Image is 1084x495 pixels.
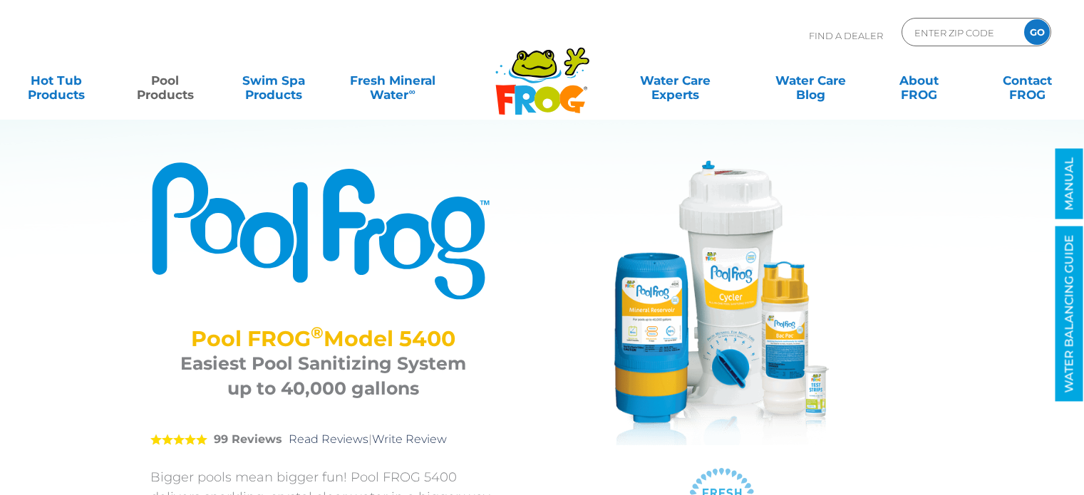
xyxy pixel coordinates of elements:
img: Frog Products Logo [487,28,597,115]
a: Read Reviews [289,432,368,446]
h2: Pool FROG Model 5400 [168,326,478,351]
p: Find A Dealer [809,18,883,53]
a: Water CareExperts [606,66,744,95]
a: Swim SpaProducts [232,66,316,95]
a: Water CareBlog [768,66,852,95]
a: Fresh MineralWater∞ [340,66,445,95]
div: | [150,412,496,467]
h3: Easiest Pool Sanitizing System up to 40,000 gallons [168,351,478,401]
img: Pool FROG 5400 System with chemicals and strips [579,160,864,445]
a: Write Review [372,432,447,446]
a: PoolProducts [123,66,207,95]
span: 5 [150,434,207,445]
sup: ® [311,323,324,343]
a: MANUAL [1055,149,1083,219]
a: Hot TubProducts [14,66,98,95]
a: WATER BALANCING GUIDE [1055,226,1083,402]
sup: ∞ [408,86,415,97]
a: AboutFROG [877,66,961,95]
a: ContactFROG [986,66,1070,95]
strong: 99 Reviews [214,432,282,446]
img: Product Logo [150,160,496,301]
input: GO [1024,19,1050,45]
